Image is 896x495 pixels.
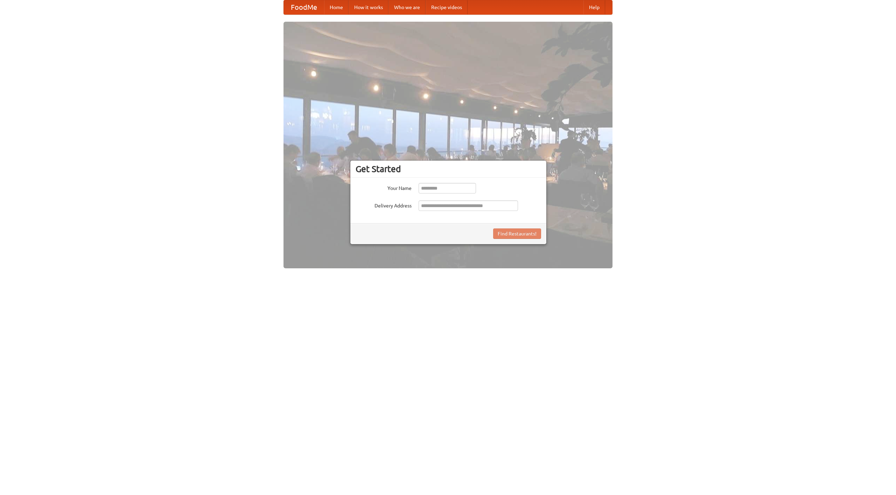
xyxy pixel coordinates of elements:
a: Who we are [388,0,426,14]
a: How it works [349,0,388,14]
a: FoodMe [284,0,324,14]
a: Recipe videos [426,0,468,14]
label: Delivery Address [356,200,412,209]
a: Home [324,0,349,14]
a: Help [583,0,605,14]
h3: Get Started [356,164,541,174]
button: Find Restaurants! [493,228,541,239]
label: Your Name [356,183,412,192]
